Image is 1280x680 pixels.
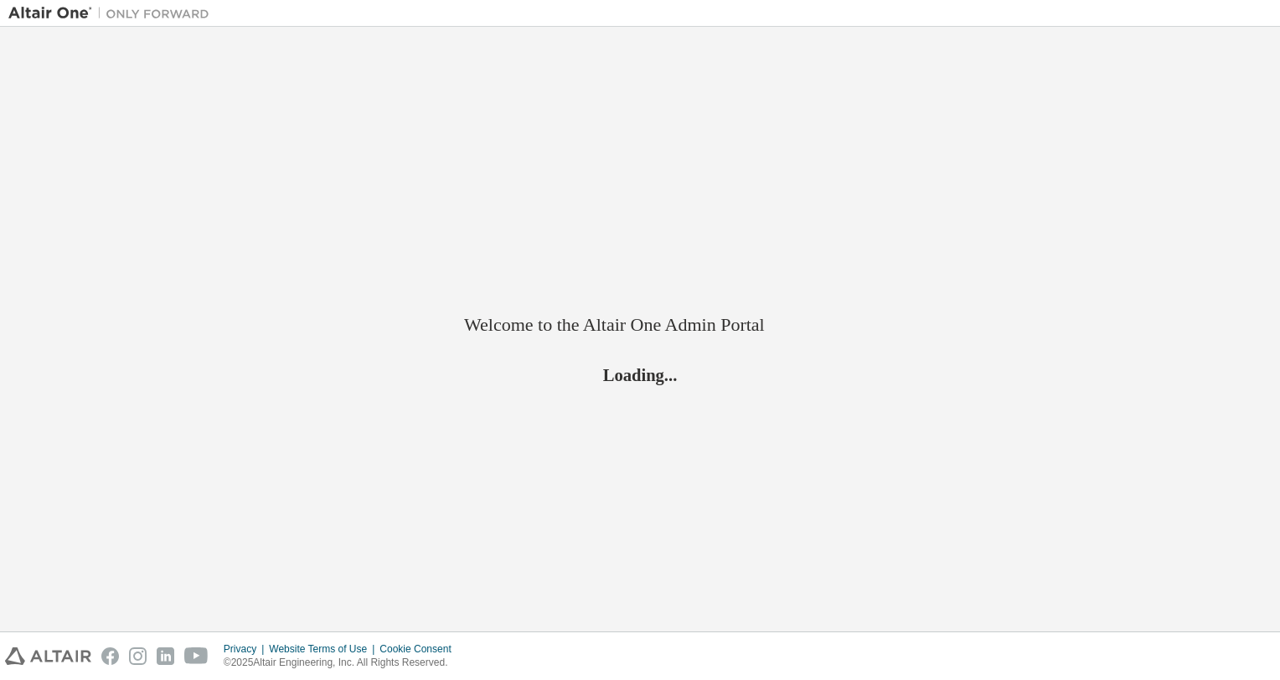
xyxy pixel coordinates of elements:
[464,364,816,386] h2: Loading...
[157,647,174,665] img: linkedin.svg
[101,647,119,665] img: facebook.svg
[269,642,379,656] div: Website Terms of Use
[464,313,816,337] h2: Welcome to the Altair One Admin Portal
[379,642,461,656] div: Cookie Consent
[129,647,147,665] img: instagram.svg
[224,656,462,670] p: © 2025 Altair Engineering, Inc. All Rights Reserved.
[224,642,269,656] div: Privacy
[5,647,91,665] img: altair_logo.svg
[8,5,218,22] img: Altair One
[184,647,209,665] img: youtube.svg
